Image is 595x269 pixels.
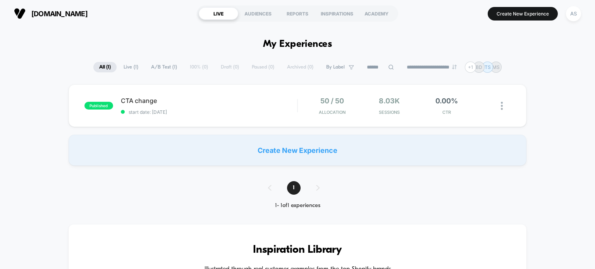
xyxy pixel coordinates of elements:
img: close [501,102,503,110]
span: Allocation [319,110,346,115]
p: BD [476,64,482,70]
div: 1 - 1 of 1 experiences [260,202,335,209]
h1: My Experiences [263,39,332,50]
img: end [452,65,457,69]
p: MS [492,64,500,70]
div: AUDIENCES [238,7,278,20]
div: AS [566,6,581,21]
div: ACADEMY [357,7,396,20]
p: TS [485,64,491,70]
img: Visually logo [14,8,26,19]
span: By Label [326,64,345,70]
button: [DOMAIN_NAME] [12,7,90,20]
span: A/B Test ( 1 ) [145,62,183,72]
div: REPORTS [278,7,317,20]
span: All ( 1 ) [93,62,117,72]
div: INSPIRATIONS [317,7,357,20]
span: 0.00% [435,97,458,105]
span: 8.03k [379,97,400,105]
span: CTR [420,110,473,115]
h3: Inspiration Library [92,244,504,256]
button: Create New Experience [488,7,558,21]
button: AS [564,6,583,22]
span: 1 [287,181,301,195]
span: [DOMAIN_NAME] [31,10,88,18]
span: published [84,102,113,110]
span: start date: [DATE] [121,109,297,115]
span: 50 / 50 [320,97,344,105]
div: LIVE [199,7,238,20]
span: CTA change [121,97,297,105]
span: Live ( 1 ) [118,62,144,72]
div: Create New Experience [69,135,527,166]
div: + 1 [465,62,476,73]
span: Sessions [363,110,416,115]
